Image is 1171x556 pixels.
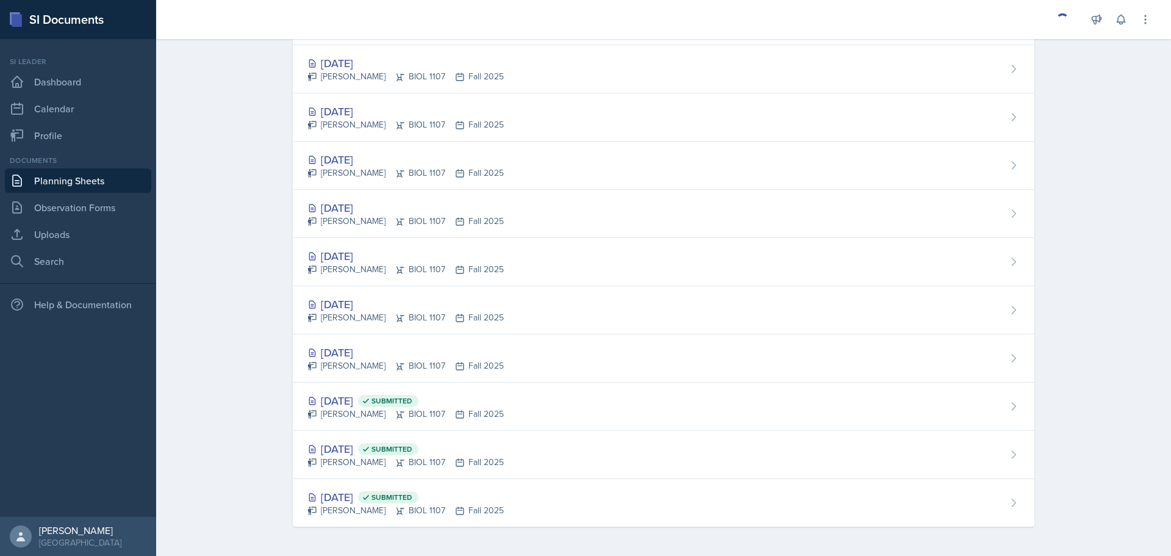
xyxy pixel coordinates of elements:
a: [DATE] [PERSON_NAME]BIOL 1107Fall 2025 [293,142,1034,190]
a: [DATE] Submitted [PERSON_NAME]BIOL 1107Fall 2025 [293,479,1034,527]
div: [PERSON_NAME] BIOL 1107 Fall 2025 [307,504,504,517]
div: [PERSON_NAME] BIOL 1107 Fall 2025 [307,215,504,228]
a: Planning Sheets [5,168,151,193]
div: [PERSON_NAME] [39,524,121,536]
div: [DATE] [307,489,504,505]
div: [DATE] [307,248,504,264]
div: [PERSON_NAME] BIOL 1107 Fall 2025 [307,167,504,179]
div: [DATE] [307,441,504,457]
div: [DATE] [307,55,504,71]
div: [PERSON_NAME] BIOL 1107 Fall 2025 [307,118,504,131]
a: Observation Forms [5,195,151,220]
a: [DATE] [PERSON_NAME]BIOL 1107Fall 2025 [293,286,1034,334]
div: Help & Documentation [5,292,151,317]
a: [DATE] [PERSON_NAME]BIOL 1107Fall 2025 [293,190,1034,238]
a: [DATE] [PERSON_NAME]BIOL 1107Fall 2025 [293,45,1034,93]
div: [GEOGRAPHIC_DATA] [39,536,121,549]
div: [PERSON_NAME] BIOL 1107 Fall 2025 [307,70,504,83]
a: Uploads [5,222,151,247]
a: Profile [5,123,151,148]
div: [DATE] [307,296,504,312]
span: Submitted [371,493,412,502]
div: Documents [5,155,151,166]
a: [DATE] [PERSON_NAME]BIOL 1107Fall 2025 [293,238,1034,286]
a: [DATE] Submitted [PERSON_NAME]BIOL 1107Fall 2025 [293,383,1034,431]
div: [PERSON_NAME] BIOL 1107 Fall 2025 [307,263,504,276]
div: [DATE] [307,344,504,361]
a: [DATE] [PERSON_NAME]BIOL 1107Fall 2025 [293,93,1034,142]
a: Search [5,249,151,273]
a: [DATE] [PERSON_NAME]BIOL 1107Fall 2025 [293,334,1034,383]
div: [DATE] [307,392,504,409]
div: [PERSON_NAME] BIOL 1107 Fall 2025 [307,408,504,421]
div: [PERSON_NAME] BIOL 1107 Fall 2025 [307,359,504,372]
div: [DATE] [307,200,504,216]
div: [DATE] [307,151,504,168]
div: [DATE] [307,103,504,120]
span: Submitted [371,444,412,454]
div: [PERSON_NAME] BIOL 1107 Fall 2025 [307,311,504,324]
a: Dashboard [5,70,151,94]
a: [DATE] Submitted [PERSON_NAME]BIOL 1107Fall 2025 [293,431,1034,479]
span: Submitted [371,396,412,406]
div: Si leader [5,56,151,67]
div: [PERSON_NAME] BIOL 1107 Fall 2025 [307,456,504,469]
a: Calendar [5,96,151,121]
